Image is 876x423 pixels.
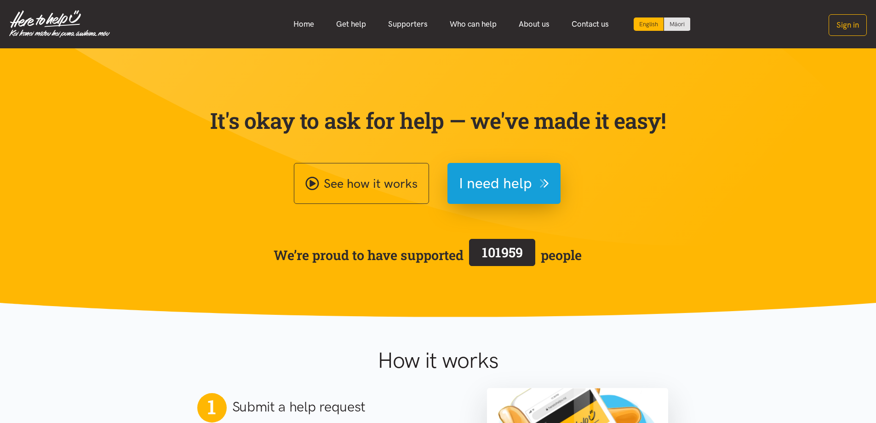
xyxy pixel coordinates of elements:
[232,397,366,417] h2: Submit a help request
[208,107,668,134] p: It's okay to ask for help — we've made it easy!
[464,237,541,273] a: 101959
[561,14,620,34] a: Contact us
[294,163,429,204] a: See how it works
[9,10,110,38] img: Home
[508,14,561,34] a: About us
[447,163,561,204] button: I need help
[274,237,582,273] span: We’re proud to have supported people
[439,14,508,34] a: Who can help
[282,14,325,34] a: Home
[377,14,439,34] a: Supporters
[207,395,216,419] span: 1
[325,14,377,34] a: Get help
[634,17,664,31] div: Current language
[288,347,588,374] h1: How it works
[829,14,867,36] button: Sign in
[664,17,690,31] a: Switch to Te Reo Māori
[634,17,691,31] div: Language toggle
[459,172,532,195] span: I need help
[482,243,523,261] span: 101959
